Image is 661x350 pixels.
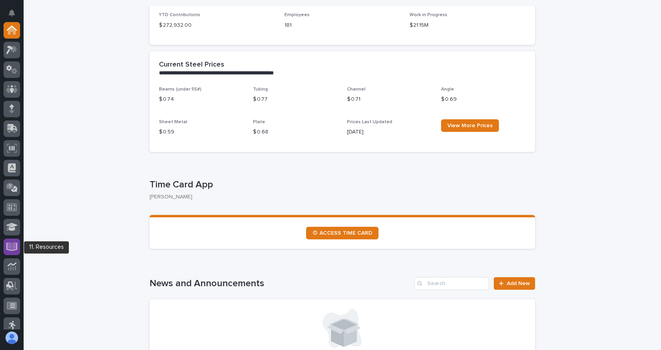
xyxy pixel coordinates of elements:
button: users-avatar [4,330,20,346]
a: View More Prices [441,119,499,132]
p: $21.15M [410,21,526,30]
p: [DATE] [347,128,432,136]
p: $ 0.69 [441,95,526,104]
a: ⏲ ACCESS TIME CARD [306,227,379,239]
p: $ 0.74 [159,95,244,104]
span: Angle [441,87,454,92]
span: Prices Last Updated [347,120,392,124]
p: $ 0.77 [253,95,338,104]
p: $ 0.59 [159,128,244,136]
span: Work in Progress [410,13,447,17]
button: Notifications [4,5,20,21]
span: Plate [253,120,265,124]
span: Channel [347,87,366,92]
p: 181 [284,21,401,30]
span: ⏲ ACCESS TIME CARD [312,230,372,236]
p: $ 0.68 [253,128,338,136]
span: YTD Contributions [159,13,200,17]
h2: Current Steel Prices [159,61,224,69]
p: [PERSON_NAME] [150,194,529,200]
span: Employees [284,13,310,17]
p: $ 0.71 [347,95,432,104]
span: Add New [507,281,530,286]
p: Time Card App [150,179,532,191]
h1: News and Announcements [150,278,411,289]
a: Add New [494,277,535,290]
input: Search [414,277,489,290]
div: Notifications [10,9,20,22]
span: Sheet Metal [159,120,187,124]
span: Beams (under 55#) [159,87,201,92]
span: View More Prices [447,123,493,128]
span: Tubing [253,87,268,92]
p: $ 272,932.00 [159,21,275,30]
